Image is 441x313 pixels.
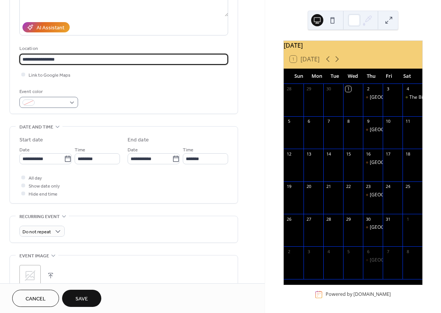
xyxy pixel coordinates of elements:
div: 7 [326,119,331,124]
span: Show date only [29,182,60,190]
div: 3 [306,249,312,254]
div: 6 [365,249,371,254]
div: 10 [385,119,391,124]
div: 28 [286,86,292,92]
div: [GEOGRAPHIC_DATA] [370,127,416,133]
div: Tue [326,69,344,84]
div: 4 [326,249,331,254]
div: 30 [365,216,371,222]
div: 28 [326,216,331,222]
div: Thu [362,69,380,84]
div: Green Oaks Tavern Residence [363,159,383,166]
span: Time [75,146,85,154]
div: [GEOGRAPHIC_DATA] [370,94,416,101]
div: 2 [365,86,371,92]
span: Hide end time [29,190,58,198]
div: 5 [286,119,292,124]
div: 29 [345,216,351,222]
div: 4 [405,86,411,92]
div: 22 [345,184,351,189]
div: 31 [385,216,391,222]
div: 15 [345,151,351,157]
div: 8 [345,119,351,124]
button: AI Assistant [22,22,70,32]
div: 18 [405,151,411,157]
div: Powered by [326,291,391,298]
div: Green Oaks Tavern Residence [363,224,383,231]
div: 30 [326,86,331,92]
div: 25 [405,184,411,189]
a: [DOMAIN_NAME] [353,291,391,298]
div: 9 [365,119,371,124]
div: [GEOGRAPHIC_DATA] [370,224,416,231]
div: 7 [385,249,391,254]
div: 1 [345,86,351,92]
span: Recurring event [19,213,60,221]
div: [GEOGRAPHIC_DATA] [370,159,416,166]
div: AI Assistant [37,24,64,32]
span: Link to Google Maps [29,71,70,79]
span: Date [19,146,30,154]
div: 24 [385,184,391,189]
span: All day [29,174,42,182]
div: 26 [286,216,292,222]
div: End date [128,136,149,144]
span: Time [183,146,193,154]
div: Wed [344,69,362,84]
div: 16 [365,151,371,157]
span: Cancel [26,295,46,303]
span: Date [128,146,138,154]
div: [DATE] [284,41,422,50]
div: Fri [380,69,398,84]
div: 20 [306,184,312,189]
span: Date and time [19,123,53,131]
div: 11 [405,119,411,124]
div: Sat [398,69,416,84]
button: Cancel [12,290,59,307]
div: 5 [345,249,351,254]
span: Event image [19,252,49,260]
div: Green Oaks Tavern Residence [363,257,383,263]
span: Save [75,295,88,303]
div: [GEOGRAPHIC_DATA] [370,257,416,263]
div: 1 [405,216,411,222]
div: 3 [385,86,391,92]
div: Sun [290,69,308,84]
button: Save [62,290,101,307]
div: 23 [365,184,371,189]
div: [GEOGRAPHIC_DATA] [370,192,416,198]
div: 6 [306,119,312,124]
div: Green Oaks Tavern Residence [363,94,383,101]
div: 17 [385,151,391,157]
div: ; [19,265,41,286]
div: 27 [306,216,312,222]
div: Green Oaks Tavern Residence [363,127,383,133]
div: 12 [286,151,292,157]
div: 29 [306,86,312,92]
div: 8 [405,249,411,254]
div: 19 [286,184,292,189]
div: 21 [326,184,331,189]
div: 13 [306,151,312,157]
span: Do not repeat [22,228,51,236]
div: Green Oaks Tavern Residence [363,192,383,198]
div: 14 [326,151,331,157]
div: The Big Easy Monthly Residence [403,94,422,101]
div: Mon [308,69,326,84]
div: Location [19,45,227,53]
div: Event color [19,88,77,96]
div: 2 [286,249,292,254]
div: Start date [19,136,43,144]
